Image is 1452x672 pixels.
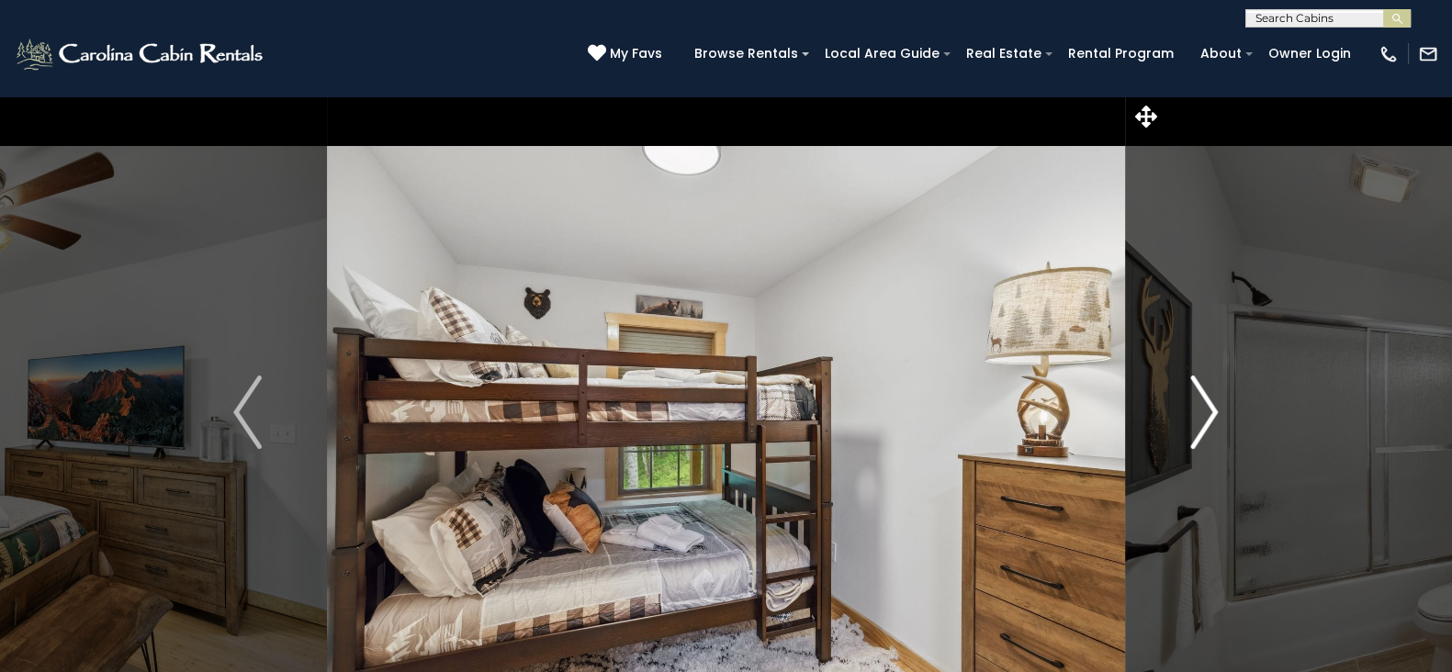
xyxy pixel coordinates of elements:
[685,39,807,68] a: Browse Rentals
[1418,44,1438,64] img: mail-regular-white.png
[1190,375,1218,449] img: arrow
[816,39,949,68] a: Local Area Guide
[1259,39,1360,68] a: Owner Login
[610,44,662,63] span: My Favs
[1191,39,1251,68] a: About
[1379,44,1399,64] img: phone-regular-white.png
[588,44,667,64] a: My Favs
[1059,39,1183,68] a: Rental Program
[14,36,268,73] img: White-1-2.png
[957,39,1051,68] a: Real Estate
[233,375,261,449] img: arrow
